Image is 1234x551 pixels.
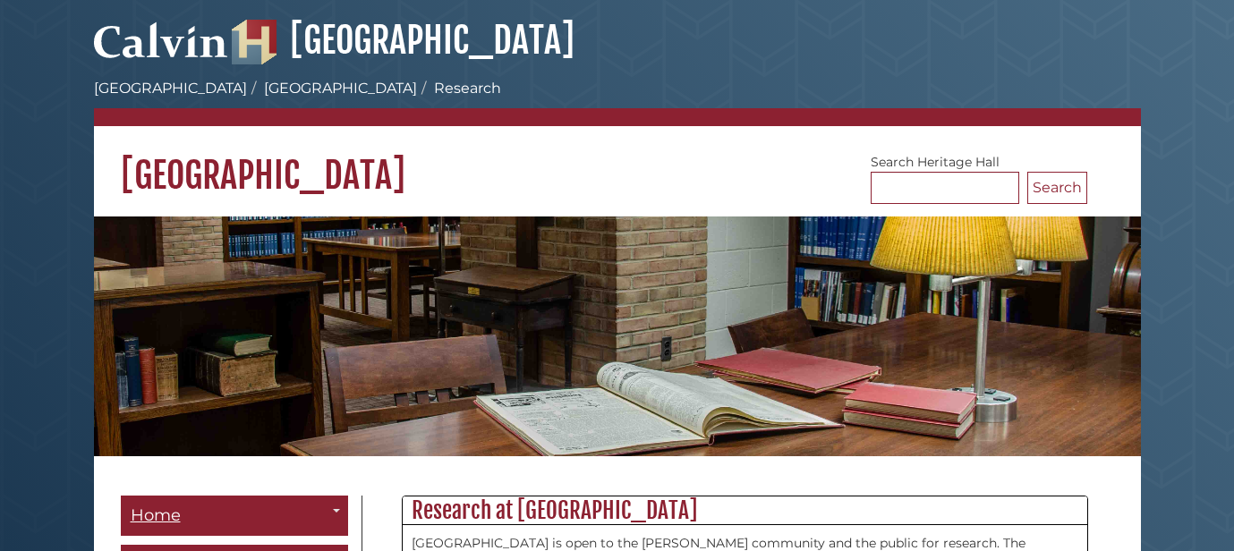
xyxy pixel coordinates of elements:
[1027,172,1087,204] button: Search
[403,496,1087,525] h2: Research at [GEOGRAPHIC_DATA]
[94,126,1141,198] h1: [GEOGRAPHIC_DATA]
[94,80,247,97] a: [GEOGRAPHIC_DATA]
[94,41,228,57] a: Calvin University
[121,496,348,536] a: Home
[94,14,228,64] img: Calvin
[232,20,277,64] img: Hekman Library Logo
[232,18,574,63] a: [GEOGRAPHIC_DATA]
[94,78,1141,126] nav: breadcrumb
[131,505,181,525] span: Home
[417,78,501,99] li: Research
[264,80,417,97] a: [GEOGRAPHIC_DATA]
